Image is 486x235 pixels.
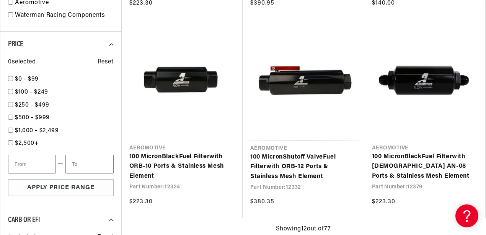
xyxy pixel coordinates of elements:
span: CARB or EFI [8,216,40,224]
span: Price [8,41,23,48]
span: $0 - $99 [15,76,39,82]
a: 100 MicronShutoff ValveFuel Filterwith ORB-12 Ports & Stainless Mesh Element [250,152,357,182]
span: $100 - $249 [15,89,48,95]
span: $1,000 - $2,499 [15,128,59,134]
input: From [8,155,56,173]
span: $2,500+ [15,140,39,146]
span: Showing 12 out of 77 [276,224,331,234]
span: — [58,159,64,169]
span: 0 selected [8,57,36,67]
span: $250 - $499 [15,102,49,108]
button: Apply Price Range [8,179,114,196]
a: Waterman Racing Components [15,11,114,21]
a: 100 MicronBlackFuel Filterwith ORB-10 Ports & Stainless Mesh Element [129,152,235,182]
a: 100 MicronBlackFuel Filterwith [DEMOGRAPHIC_DATA] AN-08 Ports & Stainless Mesh Element [372,152,478,182]
span: Reset [98,57,114,67]
input: To [65,155,113,173]
span: $500 - $999 [15,115,50,121]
